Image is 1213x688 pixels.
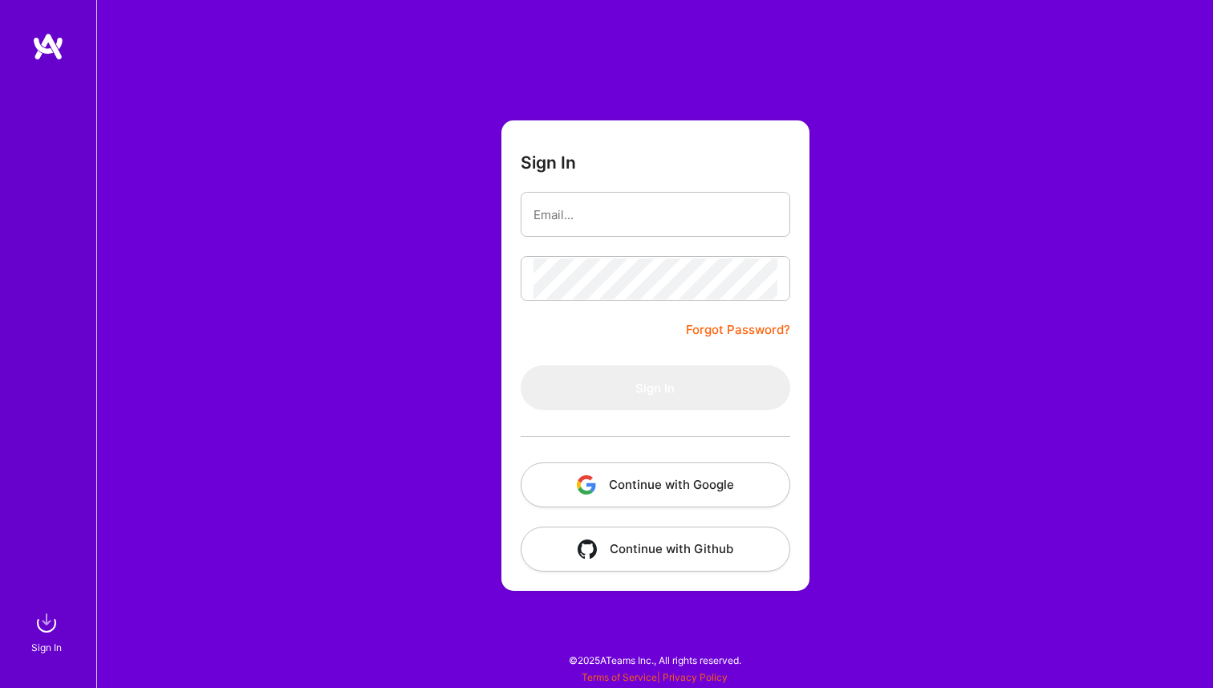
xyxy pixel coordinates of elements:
[521,365,790,410] button: Sign In
[582,671,657,683] a: Terms of Service
[533,194,777,235] input: Email...
[30,607,63,639] img: sign in
[31,639,62,656] div: Sign In
[521,153,576,173] h3: Sign In
[32,32,64,61] img: logo
[582,671,728,683] span: |
[521,462,790,507] button: Continue with Google
[663,671,728,683] a: Privacy Policy
[96,640,1213,680] div: © 2025 ATeams Inc., All rights reserved.
[34,607,63,656] a: sign inSign In
[578,539,597,559] img: icon
[686,320,790,340] a: Forgot Password?
[577,475,596,495] img: icon
[521,527,790,572] button: Continue with Github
